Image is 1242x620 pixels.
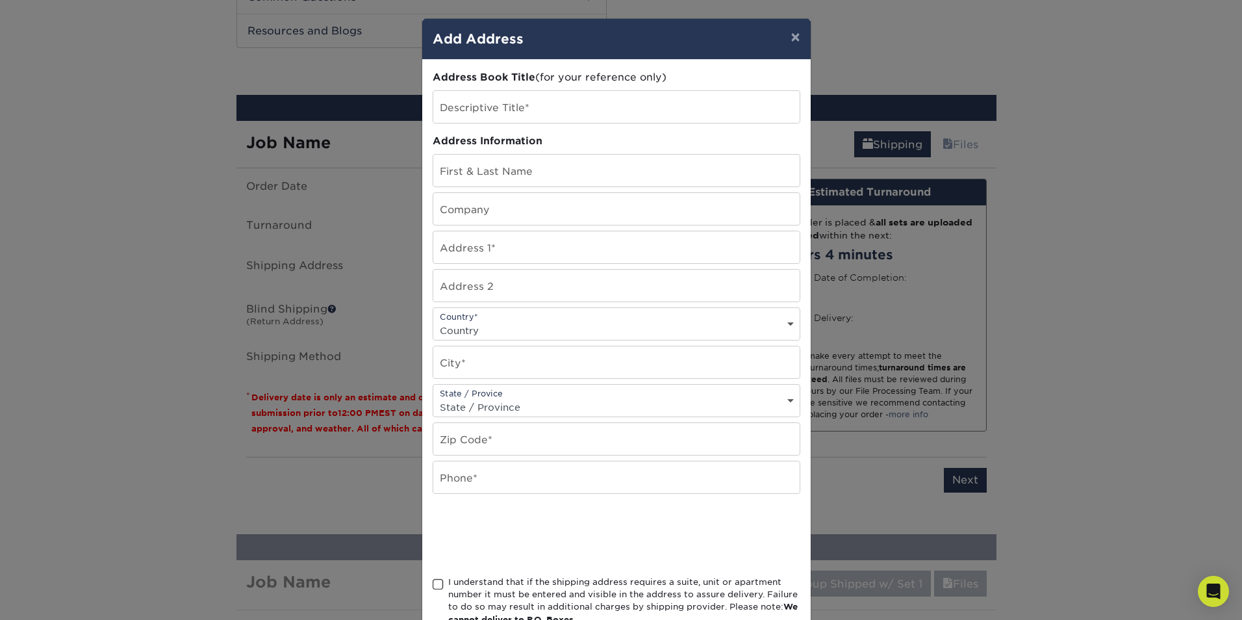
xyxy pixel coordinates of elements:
span: Address Book Title [433,71,535,83]
div: Open Intercom Messenger [1198,576,1229,607]
button: × [780,19,810,55]
h4: Add Address [433,29,800,49]
div: (for your reference only) [433,70,800,85]
iframe: reCAPTCHA [433,510,630,560]
div: Address Information [433,134,800,149]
